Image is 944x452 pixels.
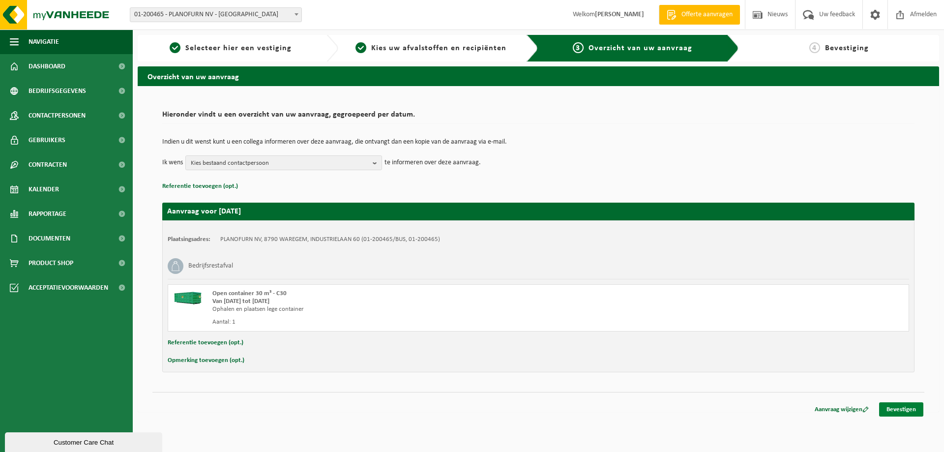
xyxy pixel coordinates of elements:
a: 1Selecteer hier een vestiging [143,42,319,54]
span: Bevestiging [825,44,869,52]
a: Aanvraag wijzigen [807,402,876,417]
div: Ophalen en plaatsen lege container [212,305,578,313]
a: Offerte aanvragen [659,5,740,25]
h2: Hieronder vindt u een overzicht van uw aanvraag, gegroepeerd per datum. [162,111,914,124]
span: Contracten [29,152,67,177]
span: Kies uw afvalstoffen en recipiënten [371,44,506,52]
span: Open container 30 m³ - C30 [212,290,287,297]
img: HK-XC-30-GN-00.png [173,290,203,304]
iframe: chat widget [5,430,164,452]
button: Opmerking toevoegen (opt.) [168,354,244,367]
span: Kalender [29,177,59,202]
span: Rapportage [29,202,66,226]
p: te informeren over deze aanvraag. [384,155,481,170]
span: 4 [809,42,820,53]
span: Navigatie [29,30,59,54]
p: Indien u dit wenst kunt u een collega informeren over deze aanvraag, die ontvangt dan een kopie v... [162,139,914,146]
a: 2Kies uw afvalstoffen en recipiënten [343,42,519,54]
span: 1 [170,42,180,53]
h2: Overzicht van uw aanvraag [138,66,939,86]
span: Overzicht van uw aanvraag [589,44,692,52]
h3: Bedrijfsrestafval [188,258,233,274]
button: Kies bestaand contactpersoon [185,155,382,170]
span: Documenten [29,226,70,251]
span: 2 [355,42,366,53]
span: Contactpersonen [29,103,86,128]
span: Kies bestaand contactpersoon [191,156,369,171]
td: PLANOFURN NV, 8790 WAREGEM, INDUSTRIELAAN 60 (01-200465/BUS, 01-200465) [220,236,440,243]
strong: Van [DATE] tot [DATE] [212,298,269,304]
span: Offerte aanvragen [679,10,735,20]
strong: Aanvraag voor [DATE] [167,208,241,215]
strong: Plaatsingsadres: [168,236,210,242]
div: Aantal: 1 [212,318,578,326]
span: Bedrijfsgegevens [29,79,86,103]
button: Referentie toevoegen (opt.) [162,180,238,193]
span: Acceptatievoorwaarden [29,275,108,300]
span: 3 [573,42,584,53]
p: Ik wens [162,155,183,170]
span: Selecteer hier een vestiging [185,44,292,52]
span: Product Shop [29,251,73,275]
span: Gebruikers [29,128,65,152]
span: 01-200465 - PLANOFURN NV - WAREGEM [130,8,301,22]
button: Referentie toevoegen (opt.) [168,336,243,349]
a: Bevestigen [879,402,923,417]
span: Dashboard [29,54,65,79]
span: 01-200465 - PLANOFURN NV - WAREGEM [130,7,302,22]
strong: [PERSON_NAME] [595,11,644,18]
